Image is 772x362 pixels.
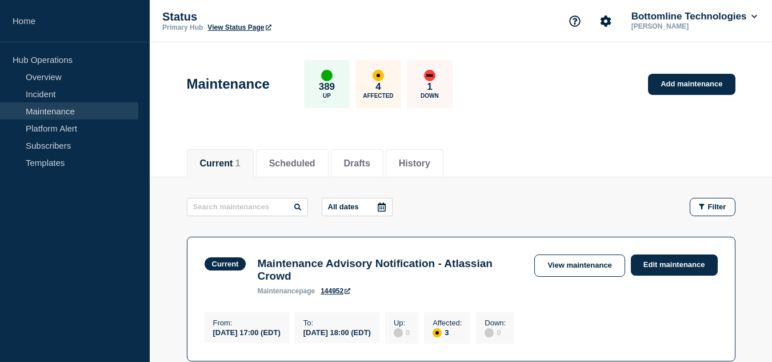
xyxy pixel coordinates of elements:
div: affected [373,70,384,81]
div: 0 [394,327,410,337]
div: [DATE] 18:00 (EDT) [303,327,371,337]
button: All dates [322,198,393,216]
p: page [257,287,315,295]
input: Search maintenances [187,198,308,216]
p: Down : [485,319,506,327]
h3: Maintenance Advisory Notification - Atlassian Crowd [257,257,523,283]
p: Primary Hub [162,23,203,31]
div: 3 [433,327,462,337]
button: Scheduled [269,158,315,169]
p: Down [421,93,439,99]
p: [PERSON_NAME] [629,22,748,30]
p: Affected : [433,319,462,327]
p: Up [323,93,331,99]
span: maintenance [257,287,299,295]
p: All dates [328,202,359,211]
p: 4 [375,81,381,93]
button: Filter [690,198,735,216]
div: down [424,70,435,81]
div: Current [212,260,239,268]
span: 1 [235,158,241,168]
a: View Status Page [207,23,271,31]
p: 389 [319,81,335,93]
button: Bottomline Technologies [629,11,759,22]
button: Current 1 [200,158,241,169]
p: From : [213,319,281,327]
button: Support [563,9,587,33]
div: disabled [394,328,403,337]
div: 0 [485,327,506,337]
div: disabled [485,328,494,337]
a: View maintenance [534,254,625,277]
p: Up : [394,319,410,327]
button: Account settings [594,9,618,33]
p: To : [303,319,371,327]
p: Affected [363,93,393,99]
a: Add maintenance [648,74,735,95]
div: [DATE] 17:00 (EDT) [213,327,281,337]
p: 1 [427,81,432,93]
h1: Maintenance [187,76,270,92]
p: Status [162,10,391,23]
a: Edit maintenance [631,254,718,276]
a: 144952 [321,287,350,295]
button: History [399,158,430,169]
button: Drafts [344,158,370,169]
div: up [321,70,333,81]
span: Filter [708,202,726,211]
div: affected [433,328,442,337]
